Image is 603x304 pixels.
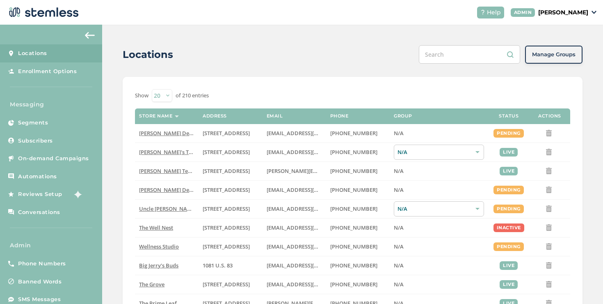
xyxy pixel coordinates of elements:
[267,205,322,212] label: christian@uncleherbsak.com
[529,108,570,124] th: Actions
[487,8,501,17] span: Help
[139,130,194,137] label: Hazel Delivery
[532,51,576,59] span: Manage Groups
[330,205,377,212] span: [PHONE_NUMBER]
[500,148,518,157] div: live
[69,186,85,203] img: glitter-stars-b7820f95.gif
[330,186,377,193] span: [PHONE_NUMBER]
[18,190,62,198] span: Reviews Setup
[394,201,484,216] div: N/A
[267,129,356,137] span: [EMAIL_ADDRESS][DOMAIN_NAME]
[330,113,349,119] label: Phone
[203,129,250,137] span: [STREET_ADDRESS]
[139,243,179,250] span: Wellness Studio
[18,260,66,268] span: Phone Numbers
[267,224,356,231] span: [EMAIL_ADDRESS][DOMAIN_NAME]
[139,148,211,156] span: [PERSON_NAME]'s Test Store
[267,224,322,231] label: vmrobins@gmail.com
[123,47,173,62] h2: Locations
[18,154,89,163] span: On-demand Campaigns
[18,137,53,145] span: Subscribers
[330,281,386,288] label: (619) 600-1269
[330,224,377,231] span: [PHONE_NUMBER]
[394,145,484,160] div: N/A
[330,262,386,269] label: (580) 539-1118
[7,4,79,21] img: logo-dark-0685b13c.svg
[330,205,386,212] label: (907) 330-7833
[139,149,194,156] label: Brian's Test Store
[135,92,148,100] label: Show
[203,130,258,137] label: 17523 Ventura Boulevard
[203,205,258,212] label: 209 King Circle
[139,186,208,193] span: [PERSON_NAME] Delivery 4
[394,281,484,288] label: N/A
[139,113,172,119] label: Store name
[139,187,194,193] label: Hazel Delivery 4
[480,10,485,15] img: icon-help-white-03924b79.svg
[139,243,194,250] label: Wellness Studio
[493,242,524,251] div: pending
[139,262,178,269] span: Big Jerry's Buds
[500,167,518,175] div: live
[330,130,386,137] label: (818) 561-0790
[18,295,61,304] span: SMS Messages
[267,167,398,175] span: [PERSON_NAME][EMAIL_ADDRESS][DOMAIN_NAME]
[139,281,194,288] label: The Grove
[267,262,322,269] label: info@bigjerrysbuds.com
[267,148,356,156] span: [EMAIL_ADDRESS][DOMAIN_NAME]
[267,262,356,269] span: [EMAIL_ADDRESS][DOMAIN_NAME]
[330,281,377,288] span: [PHONE_NUMBER]
[203,186,250,193] span: [STREET_ADDRESS]
[525,46,582,64] button: Manage Groups
[267,187,322,193] label: arman91488@gmail.com
[511,8,535,17] div: ADMIN
[592,11,596,14] img: icon_down-arrow-small-66adaf34.svg
[267,130,322,137] label: arman91488@gmail.com
[267,149,322,156] label: brianashen@gmail.com
[330,262,377,269] span: [PHONE_NUMBER]
[139,281,164,288] span: The Grove
[139,205,228,212] span: Uncle [PERSON_NAME]’s King Circle
[267,113,283,119] label: Email
[562,265,603,304] iframe: Chat Widget
[176,92,209,100] label: of 210 entries
[203,224,250,231] span: [STREET_ADDRESS]
[139,224,173,231] span: The Well Nest
[203,187,258,193] label: 17523 Ventura Boulevard
[18,119,48,127] span: Segments
[330,224,386,231] label: (269) 929-8463
[139,129,203,137] span: [PERSON_NAME] Delivery
[85,32,95,39] img: icon-arrow-back-accent-c549486e.svg
[330,243,386,250] label: (269) 929-8463
[203,281,250,288] span: [STREET_ADDRESS]
[394,168,484,175] label: N/A
[493,205,524,213] div: pending
[267,281,322,288] label: dexter@thegroveca.com
[203,113,227,119] label: Address
[18,67,77,76] span: Enrollment Options
[500,280,518,289] div: live
[330,168,386,175] label: (503) 332-4545
[419,45,520,64] input: Search
[18,49,47,58] span: Locations
[267,186,356,193] span: [EMAIL_ADDRESS][DOMAIN_NAME]
[500,261,518,270] div: live
[203,281,258,288] label: 8155 Center Street
[330,243,377,250] span: [PHONE_NUMBER]
[267,281,356,288] span: [EMAIL_ADDRESS][DOMAIN_NAME]
[18,208,60,216] span: Conversations
[139,168,194,175] label: Swapnil Test store
[538,8,588,17] p: [PERSON_NAME]
[18,173,57,181] span: Automations
[267,168,322,175] label: swapnil@stemless.co
[499,113,518,119] label: Status
[330,149,386,156] label: (503) 804-9208
[394,187,484,193] label: N/A
[139,224,194,231] label: The Well Nest
[330,167,377,175] span: [PHONE_NUMBER]
[203,205,250,212] span: [STREET_ADDRESS]
[203,243,250,250] span: [STREET_ADDRESS]
[203,148,250,156] span: [STREET_ADDRESS]
[139,262,194,269] label: Big Jerry's Buds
